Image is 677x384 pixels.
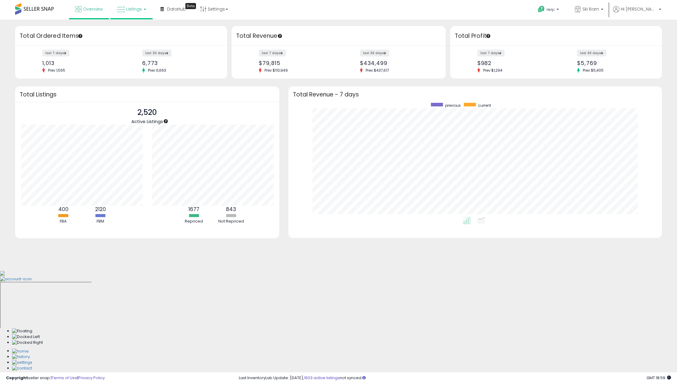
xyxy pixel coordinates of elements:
span: Prev: 1,565 [45,68,68,73]
div: 6,773 [142,60,217,66]
b: 843 [226,206,236,213]
label: last 7 days [42,50,69,57]
h3: Total Revenue [236,32,441,40]
label: last 30 days [142,50,172,57]
div: Not Repriced [213,219,249,224]
div: Tooltip anchor [185,3,196,9]
div: $434,499 [360,60,435,66]
span: Prev: $110,949 [261,68,291,73]
span: previous [445,103,461,108]
img: Docked Left [12,334,40,340]
div: Tooltip anchor [163,119,168,124]
span: DataHub [167,6,186,12]
img: Contact [12,366,32,371]
div: Tooltip anchor [78,33,83,39]
div: $79,815 [259,60,334,66]
h3: Total Ordered Items [20,32,223,40]
span: Prev: $1,294 [480,68,505,73]
div: 1,013 [42,60,117,66]
span: Overview [83,6,103,12]
div: Repriced [176,219,212,224]
label: last 30 days [360,50,389,57]
span: Listings [126,6,142,12]
img: Settings [12,360,32,366]
b: 400 [58,206,69,213]
img: Docked Right [12,340,43,346]
span: Prev: $437,617 [363,68,392,73]
div: FBA [45,219,82,224]
i: Get Help [537,5,545,13]
div: FBM [82,219,119,224]
span: current [478,103,491,108]
div: $982 [477,60,552,66]
a: Hi [PERSON_NAME] [613,6,661,20]
div: Tooltip anchor [277,33,283,39]
img: Home [12,349,29,354]
span: Help [547,7,555,12]
span: Ski Barn [582,6,599,12]
span: Hi [PERSON_NAME] [621,6,657,12]
b: 1677 [188,206,199,213]
span: Active Listings [131,118,163,125]
h3: Total Listings [20,92,275,97]
div: $5,769 [577,60,651,66]
p: 2,520 [131,107,163,118]
div: Tooltip anchor [486,33,491,39]
label: last 7 days [477,50,505,57]
img: Floating [12,328,32,334]
label: last 7 days [259,50,286,57]
a: Help [533,1,565,20]
span: Prev: 6,663 [145,68,169,73]
h3: Total Revenue - 7 days [293,92,657,97]
b: 2120 [95,206,106,213]
img: History [12,354,30,360]
span: Prev: $5,405 [580,68,607,73]
h3: Total Profit [455,32,658,40]
label: last 30 days [577,50,606,57]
